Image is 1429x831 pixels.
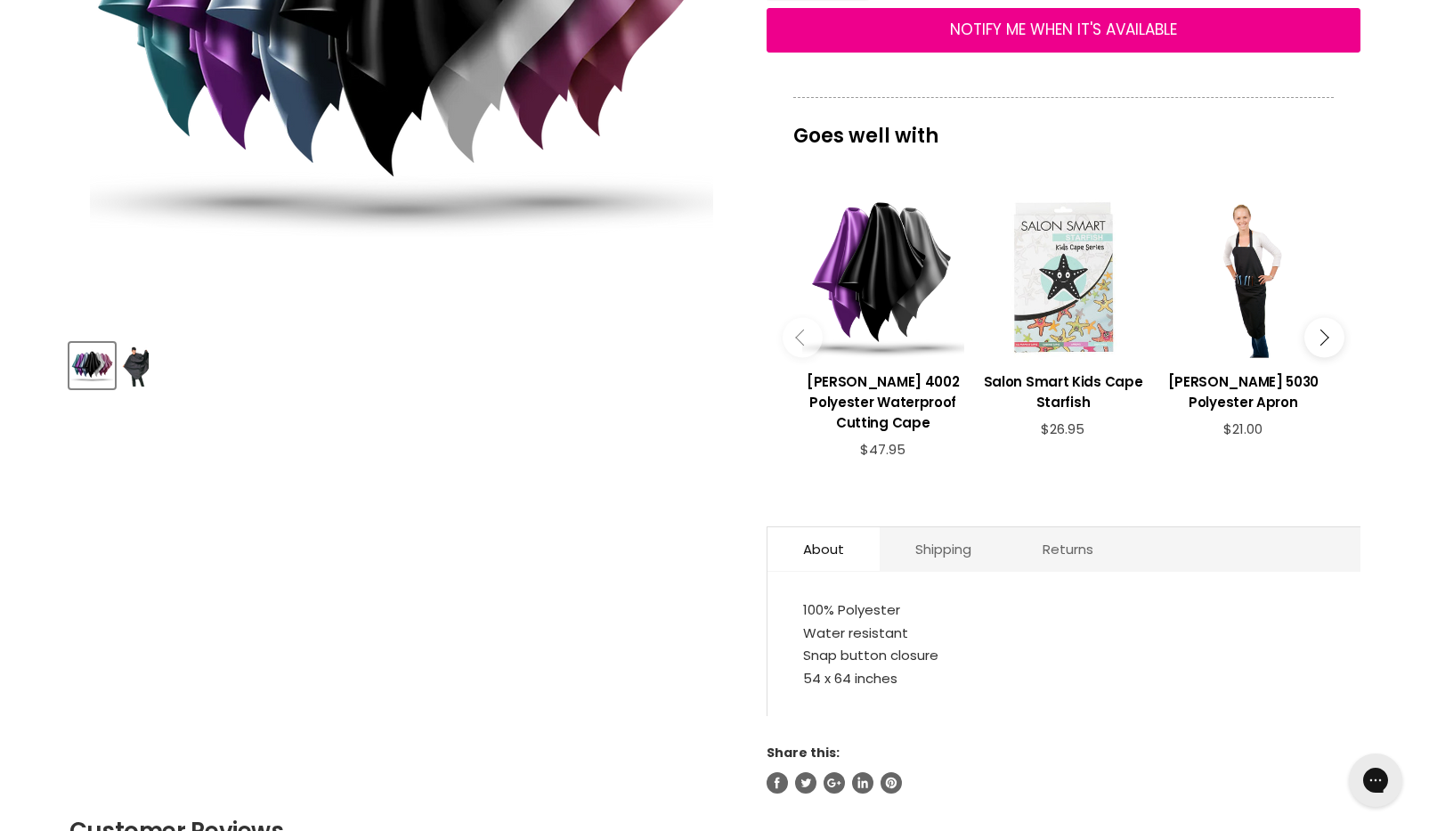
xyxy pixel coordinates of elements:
[1162,371,1324,412] h3: [PERSON_NAME] 5030 Polyester Apron
[860,440,905,459] span: $47.95
[1041,420,1084,438] span: $26.95
[767,744,840,762] span: Share this:
[767,8,1360,53] button: NOTIFY ME WHEN IT'S AVAILABLE
[120,343,150,388] button: Wahl 3012 Polyester Cutting Cape
[802,371,964,433] h3: [PERSON_NAME] 4002 Polyester Waterproof Cutting Cape
[1340,747,1411,813] iframe: Gorgias live chat messenger
[67,338,737,388] div: Product thumbnails
[69,343,115,388] button: Wahl 3012 Polyester Cutting Cape
[803,644,1325,667] li: Snap button closure
[793,97,1334,156] p: Goes well with
[802,358,964,442] a: View product:Wahl 4002 Polyester Waterproof Cutting Cape
[803,622,1325,645] li: Water resistant
[982,371,1144,412] h3: Salon Smart Kids Cape Starfish
[767,745,1360,793] aside: Share this:
[71,345,113,387] img: Wahl 3012 Polyester Cutting Cape
[122,345,149,387] img: Wahl 3012 Polyester Cutting Cape
[1162,358,1324,421] a: View product:Wahl 5030 Polyester Apron
[767,527,880,571] a: About
[803,667,1325,690] li: 54 x 64 inches
[982,358,1144,421] a: View product:Salon Smart Kids Cape Starfish
[880,527,1007,571] a: Shipping
[803,599,1325,622] li: 100% Polyester
[1223,420,1263,438] span: $21.00
[1007,527,1129,571] a: Returns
